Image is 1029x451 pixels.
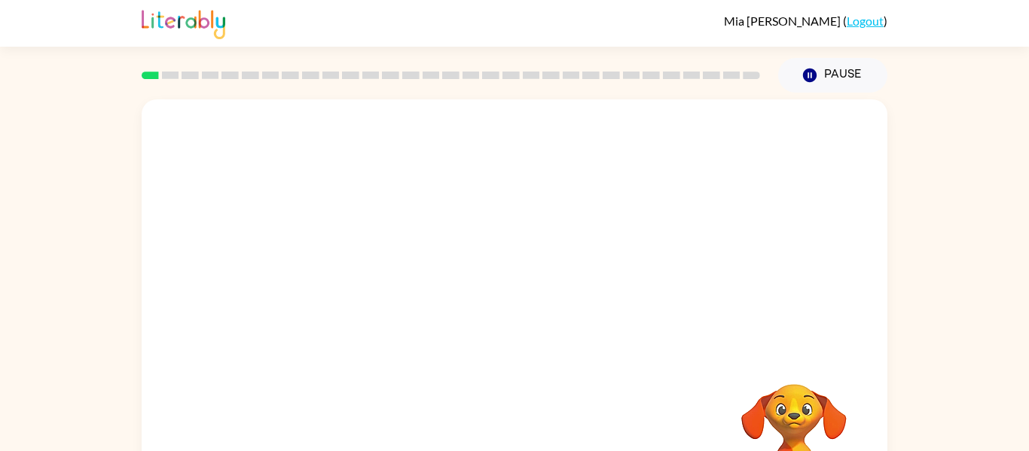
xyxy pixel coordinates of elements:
a: Logout [847,14,884,28]
span: Mia [PERSON_NAME] [724,14,843,28]
button: Pause [778,58,887,93]
div: ( ) [724,14,887,28]
img: Literably [142,6,225,39]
